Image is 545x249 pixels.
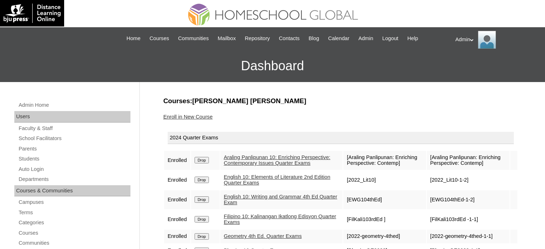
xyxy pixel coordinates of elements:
a: Departments [18,175,130,184]
a: Faculty & Staff [18,124,130,133]
span: Mailbox [218,34,236,43]
span: Communities [178,34,209,43]
td: [2022-geometry-4thed] [343,230,426,243]
a: Contacts [275,34,303,43]
span: Contacts [279,34,300,43]
td: [2022-geometry-4thed-1-1] [427,230,510,243]
a: Courses [18,229,130,238]
td: [2022_Lit10] [343,171,426,190]
a: Communities [18,239,130,248]
a: Campuses [18,198,130,207]
img: Admin Homeschool Global [478,31,496,49]
a: Parents [18,144,130,153]
a: Araling Panlipunan 10: Enriching Perspective: Contemporary Issues Quarter Exams [224,154,330,166]
a: Enroll in New Course [163,114,213,120]
span: Help [407,34,418,43]
a: Geometry 4th Ed. Quarter Exams [224,233,302,239]
a: Communities [175,34,212,43]
span: Courses [149,34,169,43]
input: Drop [195,233,209,240]
span: Repository [245,34,270,43]
a: Repository [241,34,273,43]
td: Enrolled [164,210,191,229]
td: Enrolled [164,230,191,243]
td: [FilKali103rdEd -1-1] [427,210,510,229]
td: [FilKali103rdEd ] [343,210,426,229]
div: Admin [455,31,538,49]
img: logo-white.png [4,4,61,23]
a: Help [404,34,422,43]
a: School Facilitators [18,134,130,143]
td: [EWG104thEd-1-2] [427,190,510,209]
h3: Dashboard [4,50,541,82]
a: Filipino 10: Kalinangan Ikatlong Edisyon Quarter Exams [224,214,336,225]
span: Home [126,34,140,43]
a: Admin [355,34,377,43]
div: Courses & Communities [14,185,130,197]
a: English 10: Writing and Grammar 4th Ed Quarter Exam [224,194,338,206]
span: Blog [309,34,319,43]
td: Enrolled [164,171,191,190]
span: Logout [382,34,398,43]
a: Calendar [325,34,353,43]
td: [Araling Panlipunan: Enriching Perspective: Contemp] [427,151,510,170]
a: Terms [18,208,130,217]
a: English 10: Elements of Literature 2nd Edition Quarter Exams [224,174,330,186]
a: Categories [18,218,130,227]
td: Enrolled [164,190,191,209]
a: Students [18,154,130,163]
a: Auto Login [18,165,130,174]
td: [EWG104thEd] [343,190,426,209]
a: Mailbox [214,34,240,43]
span: Calendar [328,34,349,43]
input: Drop [195,157,209,163]
h3: Courses:[PERSON_NAME] [PERSON_NAME] [163,96,518,106]
a: Courses [146,34,173,43]
td: [2022_Lit10-1-2] [427,171,510,190]
input: Drop [195,196,209,203]
a: Blog [305,34,322,43]
div: Users [14,111,130,123]
a: Logout [379,34,402,43]
div: 2024 Quarter Exams [168,132,514,144]
td: Enrolled [164,151,191,170]
a: Home [123,34,144,43]
span: Admin [358,34,373,43]
input: Drop [195,177,209,183]
a: Admin Home [18,101,130,110]
input: Drop [195,216,209,222]
td: [Araling Panlipunan: Enriching Perspective: Contemp] [343,151,426,170]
